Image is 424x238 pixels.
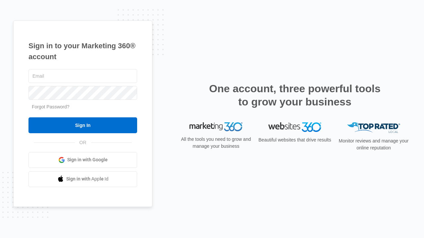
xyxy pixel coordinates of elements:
[28,117,137,133] input: Sign In
[28,69,137,83] input: Email
[75,139,91,146] span: OR
[28,152,137,168] a: Sign in with Google
[258,137,332,143] p: Beautiful websites that drive results
[347,122,400,133] img: Top Rated Local
[32,104,70,109] a: Forgot Password?
[179,136,253,150] p: All the tools you need to grow and manage your business
[67,156,108,163] span: Sign in with Google
[268,122,321,132] img: Websites 360
[207,82,383,108] h2: One account, three powerful tools to grow your business
[28,171,137,187] a: Sign in with Apple Id
[337,138,411,151] p: Monitor reviews and manage your online reputation
[189,122,242,132] img: Marketing 360
[66,176,109,182] span: Sign in with Apple Id
[28,40,137,62] h1: Sign in to your Marketing 360® account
